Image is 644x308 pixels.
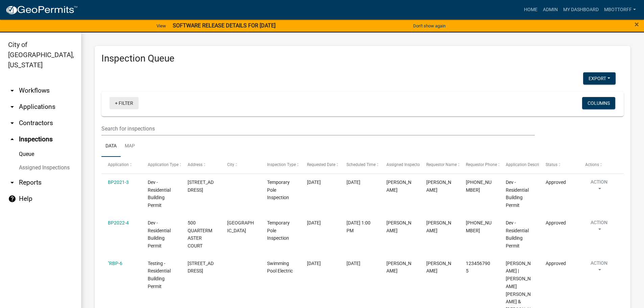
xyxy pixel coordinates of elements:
[8,119,16,127] i: arrow_drop_down
[8,135,16,143] i: arrow_drop_up
[173,22,276,29] strong: SOFTWARE RELEASE DETAILS FOR [DATE]
[227,220,254,233] span: JEFFERSONVILLE
[560,3,601,16] a: My Dashboard
[227,162,234,167] span: City
[386,180,411,193] span: Chad Reischl
[267,180,290,200] span: Temporary Pole Inspection
[582,97,615,109] button: Columns
[101,157,141,173] datatable-header-cell: Application
[466,220,492,233] span: 812 285 6414
[8,179,16,187] i: arrow_drop_down
[8,195,16,203] i: help
[221,157,261,173] datatable-header-cell: City
[347,219,373,235] div: [DATE] 1:00 PM
[426,162,457,167] span: Requestor Name
[585,260,613,277] button: Action
[546,220,566,226] span: Approved
[347,162,376,167] span: Scheduled Time
[506,180,529,208] span: Dev - Residential Building Permit
[188,220,212,248] span: 500 QUARTERMASTER COURT
[466,180,492,193] span: 317-798-8733
[347,260,373,267] div: [DATE]
[267,220,290,241] span: Temporary Pole Inspection
[108,180,129,185] a: BP2021-3
[148,180,171,208] span: Dev - Residential Building Permit
[380,157,420,173] datatable-header-cell: Assigned Inspector
[307,261,321,266] span: 04/22/2022
[307,220,321,226] span: 02/25/2022
[635,20,639,29] span: ×
[539,157,579,173] datatable-header-cell: Status
[8,87,16,95] i: arrow_drop_down
[110,97,139,109] a: + Filter
[148,162,178,167] span: Application Type
[466,261,490,274] span: 1234567905
[347,179,373,186] div: [DATE]
[386,261,411,274] span: Mike Kruer
[307,162,335,167] span: Requested Date
[506,162,548,167] span: Application Description
[148,261,171,289] span: Testing - Residential Building Permit
[420,157,460,173] datatable-header-cell: Requestor Name
[188,162,202,167] span: Address
[426,180,451,193] span: Barry
[386,162,421,167] span: Assigned Inspector
[101,53,624,64] h3: Inspection Queue
[148,220,171,248] span: Dev - Residential Building Permit
[506,220,529,248] span: Dev - Residential Building Permit
[101,122,535,136] input: Search for inspections
[546,162,557,167] span: Status
[459,157,499,173] datatable-header-cell: Requestor Phone
[579,157,619,173] datatable-header-cell: Actions
[585,162,599,167] span: Actions
[188,180,214,193] span: 208 RIVERSIDE DRIVE, WEST
[466,162,497,167] span: Requestor Phone
[540,3,560,16] a: Admin
[583,72,616,85] button: Export
[546,180,566,185] span: Approved
[499,157,539,173] datatable-header-cell: Application Description
[181,157,221,173] datatable-header-cell: Address
[585,219,613,236] button: Action
[188,261,214,274] span: 929 COURT AVENUE EAST
[521,3,540,16] a: Home
[121,136,139,157] a: Map
[261,157,301,173] datatable-header-cell: Inspection Type
[546,261,566,266] span: Approved
[267,162,296,167] span: Inspection Type
[108,220,129,226] a: BP2022-4
[426,220,451,233] span: mary
[8,103,16,111] i: arrow_drop_down
[386,220,411,233] span: Shawn
[108,261,122,266] a: "RBP-6
[410,20,448,31] button: Don't show again
[300,157,340,173] datatable-header-cell: Requested Date
[101,136,121,157] a: Data
[635,20,639,28] button: Close
[340,157,380,173] datatable-header-cell: Scheduled Time
[154,20,169,31] a: View
[601,3,639,16] a: Mbottorff
[267,261,293,274] span: Swimming Pool Electric
[585,179,613,195] button: Action
[307,180,321,185] span: 12/24/2021
[141,157,181,173] datatable-header-cell: Application Type
[426,261,451,274] span: Barry
[108,162,129,167] span: Application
